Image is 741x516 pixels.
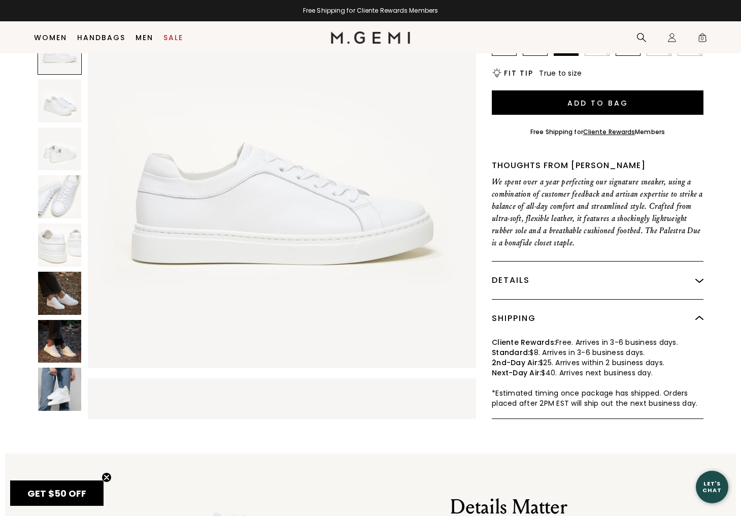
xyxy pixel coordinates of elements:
img: The Palestra Due [38,127,81,171]
span: GET $50 OFF [27,487,86,500]
a: Men [136,34,153,42]
img: The Palestra Due [38,223,81,267]
img: The Palestra Due [38,368,81,411]
div: Thoughts from [PERSON_NAME] [492,159,703,172]
button: Close teaser [102,472,112,482]
div: Details [492,262,703,299]
img: The Palestra Due [38,175,81,218]
div: Shipping [492,300,703,337]
button: Add to Bag [492,90,703,115]
div: We spent over a year perfecting our signature sneaker, using a combination of customer feedback a... [492,176,703,249]
a: Sale [163,34,183,42]
a: Cliente Rewards [583,127,635,136]
span: Free. Arrives in 3-6 business days. [556,337,678,347]
span: 2nd-Day Air: [492,358,539,368]
span: *Estimated timing once package has shipped. Orders placed after 2PM EST will ship out the next bu... [492,388,697,408]
span: $25. Arrives within 2 business days. [539,358,664,368]
span: $8. Arrives in 3-6 business days. [529,347,645,358]
span: Standard: [492,347,529,358]
img: The Palestra Due [38,320,81,363]
img: M.Gemi [331,31,411,44]
span: $40. Arrives next business day. [541,368,653,378]
span: Next-Day Air: [492,368,541,378]
img: The Palestra Due [38,79,81,122]
img: The Palestra Due [38,272,81,315]
h2: Fit Tip [504,69,533,77]
span: 0 [697,35,708,45]
span: True to size [539,68,582,78]
div: Let's Chat [696,480,728,493]
a: Women [34,34,67,42]
div: GET $50 OFFClose teaser [10,480,104,506]
div: Free Shipping for Members [530,128,665,136]
span: Cliente Rewards: [492,337,556,347]
a: Handbags [77,34,125,42]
